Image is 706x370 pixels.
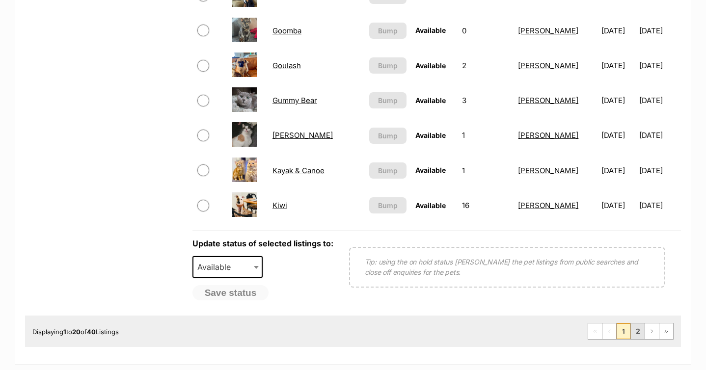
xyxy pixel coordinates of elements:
button: Bump [369,92,407,108]
td: [DATE] [639,49,680,82]
a: Next page [645,323,659,339]
td: [DATE] [597,49,638,82]
a: [PERSON_NAME] [518,96,578,105]
span: Available [415,166,446,174]
td: [DATE] [639,14,680,48]
span: Available [415,61,446,70]
a: [PERSON_NAME] [518,201,578,210]
span: Previous page [602,323,616,339]
span: Page 1 [617,323,630,339]
span: Bump [378,200,398,211]
button: Bump [369,162,407,179]
span: Bump [378,165,398,176]
td: [DATE] [597,118,638,152]
span: Available [415,96,446,105]
a: [PERSON_NAME] [518,131,578,140]
td: 1 [458,118,513,152]
button: Bump [369,23,407,39]
td: [DATE] [639,188,680,222]
span: Available [193,260,241,274]
td: 1 [458,154,513,187]
span: Bump [378,60,398,71]
td: [DATE] [597,154,638,187]
button: Bump [369,128,407,144]
span: First page [588,323,602,339]
span: Bump [378,131,398,141]
span: Available [415,131,446,139]
a: [PERSON_NAME] [518,61,578,70]
a: [PERSON_NAME] [272,131,333,140]
span: Available [415,201,446,210]
td: 3 [458,83,513,117]
td: [DATE] [639,118,680,152]
a: Goulash [272,61,301,70]
td: [DATE] [639,83,680,117]
span: Displaying to of Listings [32,328,119,336]
button: Save status [192,285,269,301]
button: Bump [369,57,407,74]
td: 2 [458,49,513,82]
a: [PERSON_NAME] [518,166,578,175]
a: Kiwi [272,201,287,210]
td: 0 [458,14,513,48]
strong: 20 [72,328,81,336]
a: Kayak & Canoe [272,166,325,175]
span: Available [192,256,263,278]
a: [PERSON_NAME] [518,26,578,35]
td: [DATE] [597,188,638,222]
button: Bump [369,197,407,213]
span: Bump [378,26,398,36]
p: Tip: using the on hold status [PERSON_NAME] the pet listings from public searches and close off e... [365,257,650,277]
td: 16 [458,188,513,222]
label: Update status of selected listings to: [192,238,333,248]
strong: 1 [63,328,66,336]
a: Gummy Bear [272,96,317,105]
span: Bump [378,95,398,106]
span: Available [415,26,446,34]
img: Kiwi [232,192,257,217]
a: Page 2 [631,323,645,339]
td: [DATE] [597,83,638,117]
strong: 40 [87,328,96,336]
a: Last page [659,323,673,339]
td: [DATE] [597,14,638,48]
a: Goomba [272,26,301,35]
td: [DATE] [639,154,680,187]
nav: Pagination [588,323,674,340]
